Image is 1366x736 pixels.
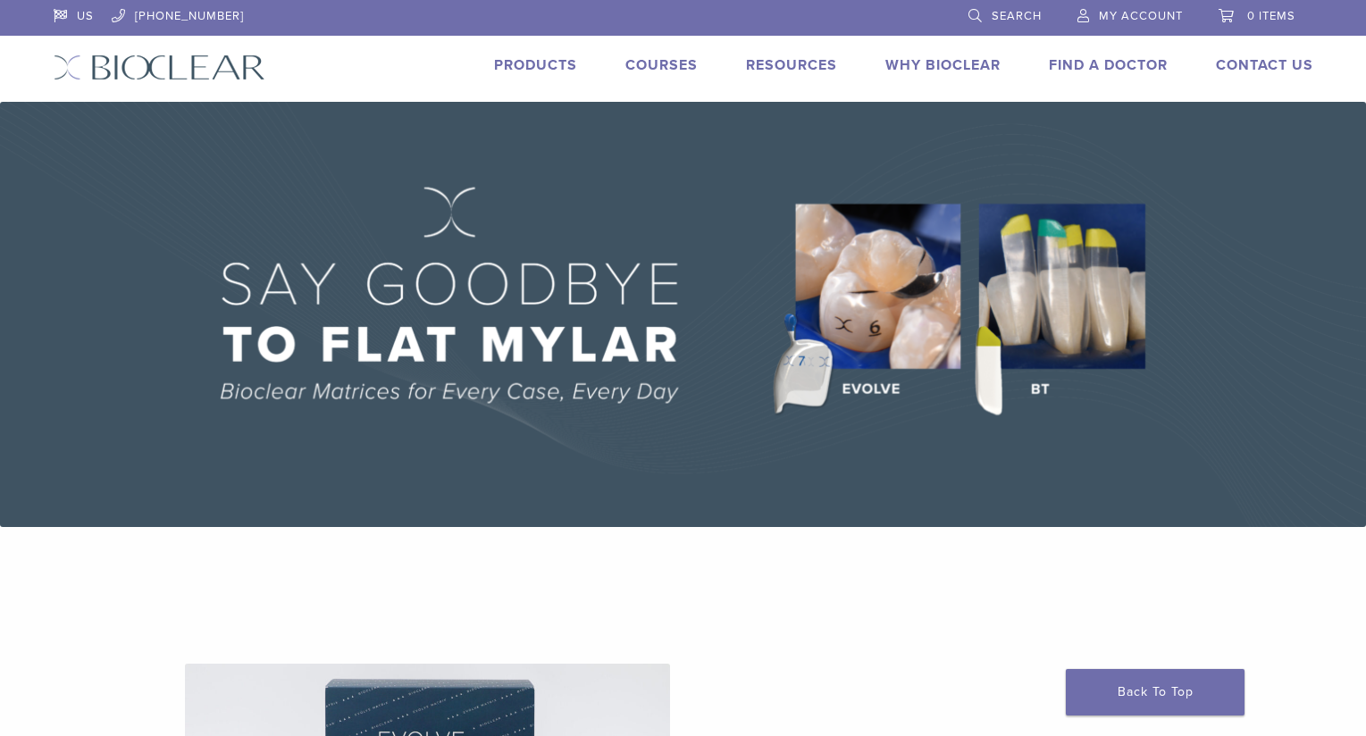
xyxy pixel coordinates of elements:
[54,54,265,80] img: Bioclear
[494,56,577,74] a: Products
[1247,9,1295,23] span: 0 items
[885,56,1001,74] a: Why Bioclear
[1066,669,1244,715] a: Back To Top
[1049,56,1168,74] a: Find A Doctor
[1099,9,1183,23] span: My Account
[746,56,837,74] a: Resources
[992,9,1042,23] span: Search
[625,56,698,74] a: Courses
[1216,56,1313,74] a: Contact Us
